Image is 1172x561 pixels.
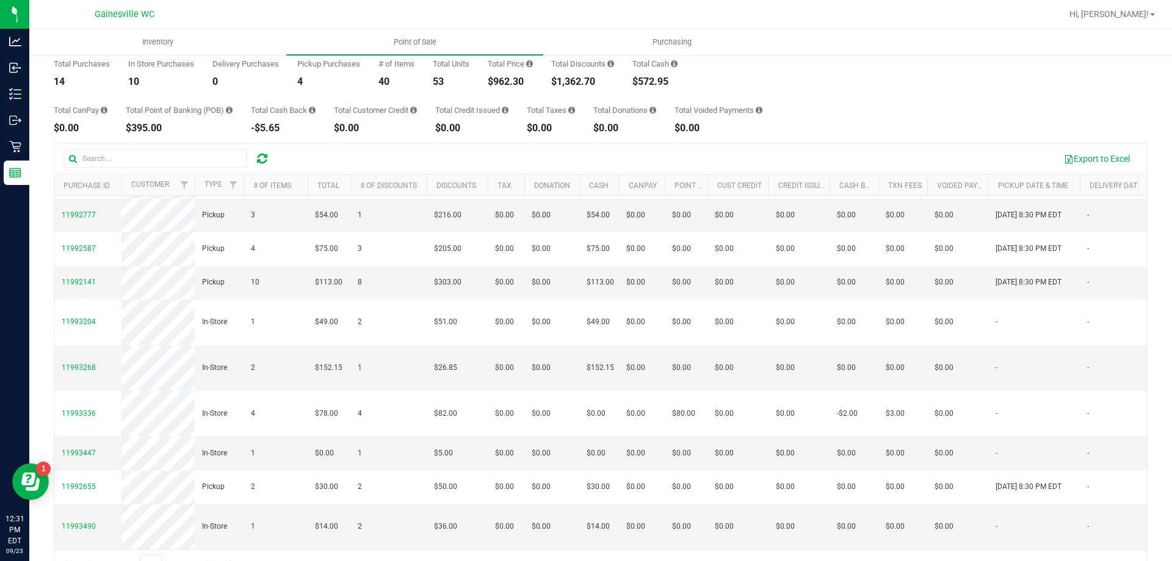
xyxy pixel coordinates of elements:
[672,277,691,288] span: $0.00
[309,106,316,114] i: Sum of the cash-back amounts from rounded-up electronic payments for all purchases in the date ra...
[62,522,96,530] span: 11993490
[607,60,614,68] i: Sum of the discount values applied to the all purchases in the date range.
[593,106,656,114] div: Total Donations
[587,316,610,328] span: $49.00
[776,447,795,459] span: $0.00
[202,447,227,459] span: In-Store
[315,243,338,255] span: $75.00
[1087,243,1089,255] span: -
[589,181,609,190] a: Cash
[358,243,362,255] span: 3
[996,521,997,532] span: -
[587,447,606,459] span: $0.00
[543,29,800,55] a: Purchasing
[317,181,339,190] a: Total
[435,123,508,133] div: $0.00
[672,408,695,419] span: $80.00
[998,181,1068,190] a: Pickup Date & Time
[837,243,856,255] span: $0.00
[837,316,856,328] span: $0.00
[935,481,953,493] span: $0.00
[202,362,227,374] span: In-Store
[495,243,514,255] span: $0.00
[675,123,762,133] div: $0.00
[672,447,691,459] span: $0.00
[54,106,107,114] div: Total CanPay
[358,521,362,532] span: 2
[626,243,645,255] span: $0.00
[626,447,645,459] span: $0.00
[334,106,417,114] div: Total Customer Credit
[251,243,255,255] span: 4
[672,362,691,374] span: $0.00
[126,123,233,133] div: $395.00
[996,447,997,459] span: -
[632,77,678,87] div: $572.95
[54,123,107,133] div: $0.00
[9,140,21,153] inline-svg: Retail
[935,316,953,328] span: $0.00
[434,316,457,328] span: $51.00
[996,243,1062,255] span: [DATE] 8:30 PM EDT
[202,277,225,288] span: Pickup
[436,181,476,190] a: Discounts
[1087,447,1089,459] span: -
[776,277,795,288] span: $0.00
[886,362,905,374] span: $0.00
[36,461,51,476] iframe: Resource center unread badge
[126,37,190,48] span: Inventory
[532,521,551,532] span: $0.00
[935,408,953,419] span: $0.00
[223,175,244,195] a: Filter
[334,123,417,133] div: $0.00
[62,409,96,418] span: 11993336
[128,60,194,68] div: In Store Purchases
[626,362,645,374] span: $0.00
[839,181,880,190] a: Cash Back
[715,362,734,374] span: $0.00
[126,106,233,114] div: Total Point of Banking (POB)
[532,408,551,419] span: $0.00
[886,408,905,419] span: $3.00
[587,521,610,532] span: $14.00
[532,447,551,459] span: $0.00
[532,243,551,255] span: $0.00
[837,277,856,288] span: $0.00
[532,209,551,221] span: $0.00
[435,106,508,114] div: Total Credit Issued
[672,209,691,221] span: $0.00
[837,481,856,493] span: $0.00
[776,362,795,374] span: $0.00
[886,316,905,328] span: $0.00
[497,181,512,190] a: Tax
[1087,521,1089,532] span: -
[626,481,645,493] span: $0.00
[495,447,514,459] span: $0.00
[996,277,1062,288] span: [DATE] 8:30 PM EDT
[62,211,96,219] span: 11992777
[434,408,457,419] span: $82.00
[410,106,417,114] i: Sum of the successful, non-voided payments using account credit for all purchases in the date range.
[996,316,997,328] span: -
[212,60,279,68] div: Delivery Purchases
[62,482,96,491] span: 11992655
[717,181,762,190] a: Cust Credit
[5,546,24,556] p: 09/23
[251,316,255,328] span: 1
[495,316,514,328] span: $0.00
[128,77,194,87] div: 10
[253,181,291,190] a: # of Items
[886,481,905,493] span: $0.00
[886,447,905,459] span: $0.00
[937,181,997,190] a: Voided Payment
[715,277,734,288] span: $0.00
[502,106,508,114] i: Sum of all account credit issued for all refunds from returned purchases in the date range.
[672,521,691,532] span: $0.00
[886,243,905,255] span: $0.00
[776,209,795,221] span: $0.00
[935,362,953,374] span: $0.00
[202,408,227,419] span: In-Store
[526,60,533,68] i: Sum of the total prices of all purchases in the date range.
[1090,181,1141,190] a: Delivery Date
[315,316,338,328] span: $49.00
